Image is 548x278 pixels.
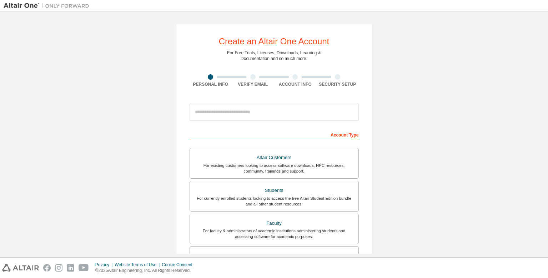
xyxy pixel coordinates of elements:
div: Personal Info [190,81,232,87]
div: Cookie Consent [162,262,196,268]
div: Account Info [274,81,317,87]
div: Altair Customers [194,153,354,163]
div: Privacy [95,262,115,268]
img: instagram.svg [55,264,62,272]
div: Security Setup [316,81,359,87]
div: For existing customers looking to access software downloads, HPC resources, community, trainings ... [194,163,354,174]
div: Faculty [194,218,354,228]
div: Students [194,185,354,195]
div: For currently enrolled students looking to access the free Altair Student Edition bundle and all ... [194,195,354,207]
p: © 2025 Altair Engineering, Inc. All Rights Reserved. [95,268,197,274]
img: linkedin.svg [67,264,74,272]
div: For faculty & administrators of academic institutions administering students and accessing softwa... [194,228,354,239]
div: Verify Email [232,81,274,87]
img: facebook.svg [43,264,51,272]
div: Website Terms of Use [115,262,162,268]
div: For Free Trials, Licenses, Downloads, Learning & Documentation and so much more. [227,50,321,61]
img: altair_logo.svg [2,264,39,272]
img: youtube.svg [79,264,89,272]
div: Account Type [190,129,359,140]
div: Everyone else [194,251,354,261]
div: Create an Altair One Account [219,37,330,46]
img: Altair One [4,2,93,9]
